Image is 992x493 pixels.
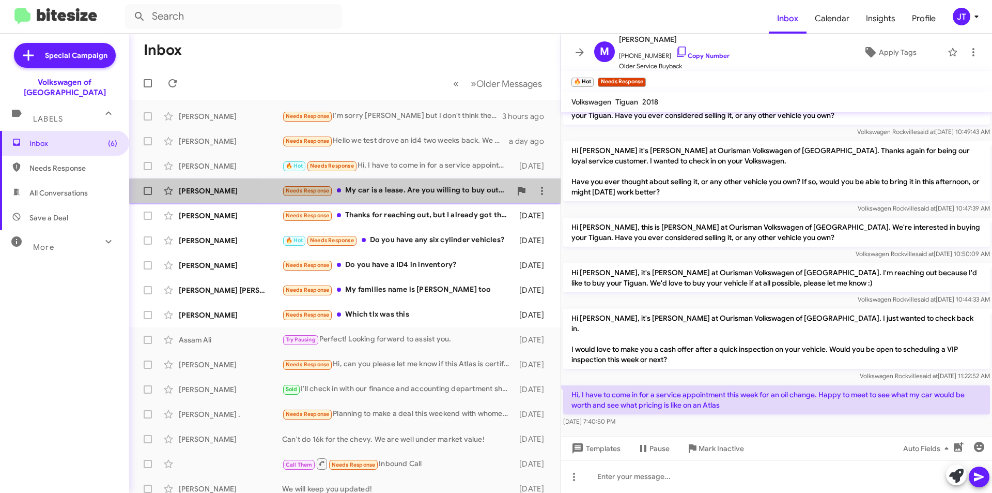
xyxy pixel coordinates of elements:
[286,212,330,219] span: Needs Response
[179,360,282,370] div: [PERSON_NAME]
[699,439,744,458] span: Mark Inactive
[179,285,282,295] div: [PERSON_NAME] [PERSON_NAME]
[615,97,638,107] span: Tiguan
[916,250,934,258] span: said at
[179,409,282,420] div: [PERSON_NAME] .
[179,260,282,271] div: [PERSON_NAME]
[920,372,938,380] span: said at
[598,78,645,87] small: Needs Response
[282,160,514,172] div: Hi, I have to come in for a service appointment this week for an oil change. Happy to meet to see...
[453,77,459,90] span: «
[282,185,511,197] div: My car is a lease. Are you willing to buy out my lease?
[571,97,611,107] span: Volkswagen
[563,309,990,369] p: Hi [PERSON_NAME], it's [PERSON_NAME] at Ourisman Volkswagen of [GEOGRAPHIC_DATA]. I just wanted t...
[476,78,542,89] span: Older Messages
[29,163,117,173] span: Needs Response
[286,411,330,417] span: Needs Response
[447,73,548,94] nav: Page navigation example
[569,439,621,458] span: Templates
[464,73,548,94] button: Next
[310,237,354,244] span: Needs Response
[286,262,330,268] span: Needs Response
[332,461,376,468] span: Needs Response
[642,97,658,107] span: 2018
[282,234,514,246] div: Do you have any six cylinder vehicles?
[571,78,594,87] small: 🔥 Hot
[858,204,990,212] span: Volkswagen Rockville [DATE] 10:47:39 AM
[903,439,953,458] span: Auto Fields
[286,361,330,368] span: Needs Response
[563,263,990,292] p: Hi [PERSON_NAME], it's [PERSON_NAME] at Ourisman Volkswagen of [GEOGRAPHIC_DATA]. I'm reaching ou...
[144,42,182,58] h1: Inbox
[179,384,282,395] div: [PERSON_NAME]
[918,295,936,303] span: said at
[282,457,514,470] div: Inbound Call
[807,4,858,34] a: Calendar
[282,408,514,420] div: Planning to make a deal this weekend with whomever will agree to these terms.
[514,310,552,320] div: [DATE]
[918,204,936,212] span: said at
[282,210,514,221] div: Thanks for reaching out, but I already got the firm numbers from [PERSON_NAME] and not what I nee...
[179,335,282,345] div: Assam Ali
[286,162,303,169] span: 🔥 Hot
[310,162,354,169] span: Needs Response
[286,461,313,468] span: Call Them
[619,46,730,61] span: [PHONE_NUMBER]
[282,284,514,296] div: My families name is [PERSON_NAME] too
[286,311,330,318] span: Needs Response
[282,358,514,370] div: Hi, can you please let me know if this Atlas is certified pre-owned?
[514,459,552,469] div: [DATE]
[471,77,476,90] span: »
[561,439,629,458] button: Templates
[904,4,944,34] a: Profile
[286,336,316,343] span: Try Pausing
[857,128,990,136] span: Volkswagen Rockville [DATE] 10:49:43 AM
[619,61,730,71] span: Older Service Buyback
[953,8,970,25] div: JT
[879,43,917,62] span: Apply Tags
[33,114,63,124] span: Labels
[509,136,552,146] div: a day ago
[286,138,330,144] span: Needs Response
[282,110,502,122] div: I'm sorry [PERSON_NAME] but I don't think there will be a time, your guys have been absolutely at...
[286,287,330,293] span: Needs Response
[29,188,88,198] span: All Conversations
[514,409,552,420] div: [DATE]
[678,439,752,458] button: Mark Inactive
[14,43,116,68] a: Special Campaign
[179,186,282,196] div: [PERSON_NAME]
[282,434,514,444] div: Can't do 16k for the chevy. We are well under market value!
[514,384,552,395] div: [DATE]
[856,250,990,258] span: Volkswagen Rockville [DATE] 10:50:09 AM
[286,386,298,393] span: Sold
[502,111,552,122] div: 3 hours ago
[179,211,282,221] div: [PERSON_NAME]
[675,52,730,59] a: Copy Number
[917,128,935,136] span: said at
[563,385,990,414] p: Hi, I have to come in for a service appointment this week for an oil change. Happy to meet to see...
[858,4,904,34] a: Insights
[286,113,330,119] span: Needs Response
[286,237,303,244] span: 🔥 Hot
[514,335,552,345] div: [DATE]
[514,235,552,246] div: [DATE]
[600,43,609,60] span: M
[629,439,678,458] button: Pause
[563,141,990,201] p: Hi [PERSON_NAME] it's [PERSON_NAME] at Ourisman Volkswagen of [GEOGRAPHIC_DATA]. Thanks again for...
[108,138,117,148] span: (6)
[179,161,282,171] div: [PERSON_NAME]
[858,295,990,303] span: Volkswagen Rockville [DATE] 10:44:33 AM
[282,135,509,147] div: Hello we test drove an id4 two weeks back. We are still evaluating options. Is the pro or pro s a...
[514,360,552,370] div: [DATE]
[514,434,552,444] div: [DATE]
[563,417,615,425] span: [DATE] 7:40:50 PM
[29,213,68,223] span: Save a Deal
[179,235,282,246] div: [PERSON_NAME]
[29,138,117,148] span: Inbox
[282,383,514,395] div: I'll check in with our finance and accounting department shortly.
[179,310,282,320] div: [PERSON_NAME]
[563,218,990,247] p: Hi [PERSON_NAME], this is [PERSON_NAME] at Ourisman Volkswagen of [GEOGRAPHIC_DATA]. We're intere...
[619,33,730,46] span: [PERSON_NAME]
[649,439,670,458] span: Pause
